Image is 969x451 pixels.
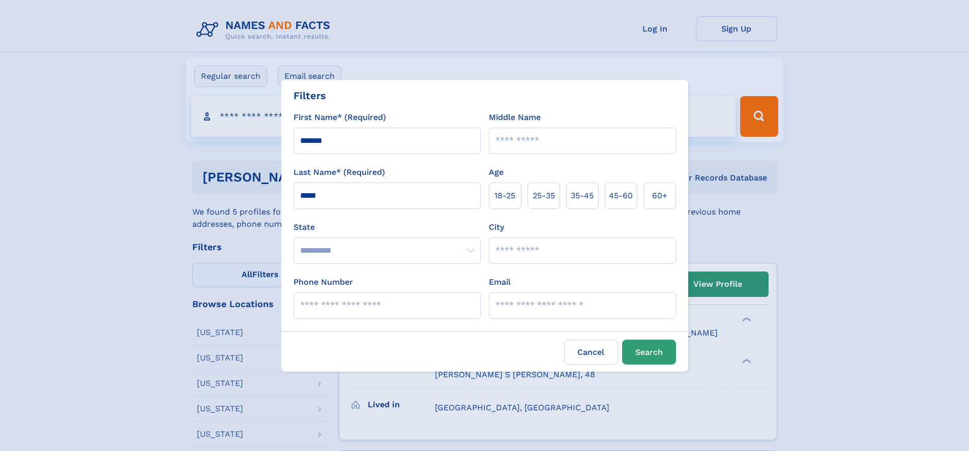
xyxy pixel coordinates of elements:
[652,190,667,202] span: 60+
[494,190,515,202] span: 18‑25
[489,276,511,288] label: Email
[564,340,618,365] label: Cancel
[293,166,385,178] label: Last Name* (Required)
[489,221,504,233] label: City
[293,111,386,124] label: First Name* (Required)
[571,190,594,202] span: 35‑45
[293,88,326,103] div: Filters
[622,340,676,365] button: Search
[489,166,504,178] label: Age
[609,190,633,202] span: 45‑60
[533,190,555,202] span: 25‑35
[293,221,481,233] label: State
[489,111,541,124] label: Middle Name
[293,276,353,288] label: Phone Number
